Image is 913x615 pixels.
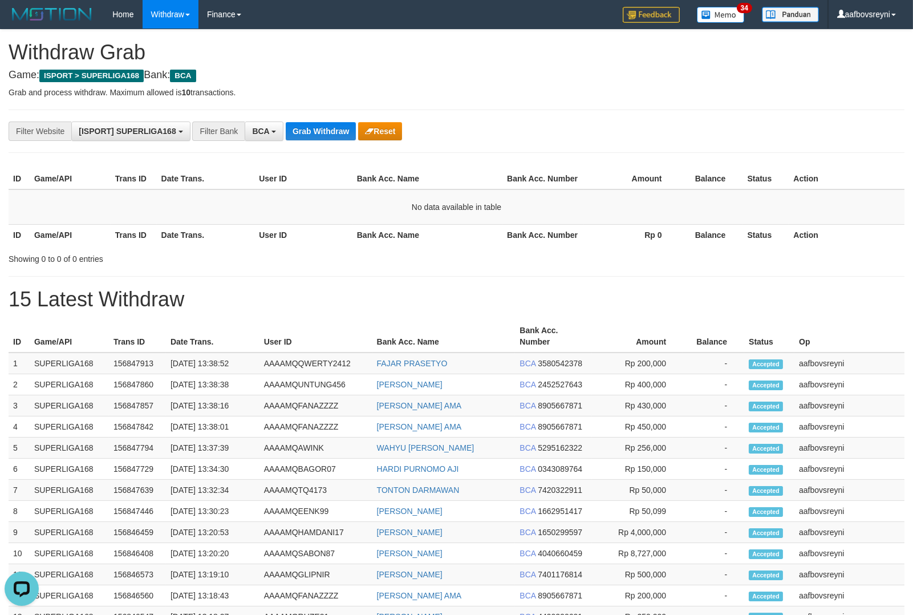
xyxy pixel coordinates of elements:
[259,501,372,522] td: AAAAMQEENK99
[30,374,109,395] td: SUPERLIGA168
[592,374,683,395] td: Rp 400,000
[9,395,30,416] td: 3
[5,5,39,39] button: Open LiveChat chat widget
[109,374,166,395] td: 156847860
[520,401,535,410] span: BCA
[538,443,582,452] span: Copy 5295162322 to clipboard
[742,224,789,245] th: Status
[157,224,255,245] th: Date Trans.
[166,564,259,585] td: [DATE] 13:19:10
[9,374,30,395] td: 2
[30,480,109,501] td: SUPERLIGA168
[109,353,166,374] td: 156847913
[9,480,30,501] td: 7
[377,401,462,410] a: [PERSON_NAME] AMA
[166,543,259,564] td: [DATE] 13:20:20
[520,422,535,431] span: BCA
[166,459,259,480] td: [DATE] 13:34:30
[377,464,459,474] a: HARDI PURNOMO AJI
[749,528,783,538] span: Accepted
[538,464,582,474] span: Copy 0343089764 to clipboard
[30,459,109,480] td: SUPERLIGA168
[9,501,30,522] td: 8
[9,189,904,225] td: No data available in table
[742,168,789,189] th: Status
[592,564,683,585] td: Rp 500,000
[538,485,582,495] span: Copy 7420322911 to clipboard
[538,591,582,600] span: Copy 8905667871 to clipboard
[794,501,904,522] td: aafbovsreyni
[109,522,166,543] td: 156846459
[30,585,109,606] td: SUPERLIGA168
[166,416,259,438] td: [DATE] 13:38:01
[245,122,283,141] button: BCA
[259,320,372,353] th: User ID
[520,464,535,474] span: BCA
[520,570,535,579] span: BCA
[683,522,744,543] td: -
[30,395,109,416] td: SUPERLIGA168
[794,522,904,543] td: aafbovsreyni
[538,507,582,516] span: Copy 1662951417 to clipboard
[259,480,372,501] td: AAAAMQTQ4173
[9,41,904,64] h1: Withdraw Grab
[749,465,783,475] span: Accepted
[9,224,30,245] th: ID
[30,320,109,353] th: Game/API
[749,402,783,411] span: Accepted
[259,585,372,606] td: AAAAMQFANAZZZZ
[39,70,144,82] span: ISPORT > SUPERLIGA168
[377,359,448,368] a: FAJAR PRASETYO
[109,543,166,564] td: 156846408
[794,585,904,606] td: aafbovsreyni
[377,443,474,452] a: WAHYU [PERSON_NAME]
[259,416,372,438] td: AAAAMQFANAZZZZ
[377,422,462,431] a: [PERSON_NAME] AMA
[377,549,443,558] a: [PERSON_NAME]
[259,353,372,374] td: AAAAMQQWERTY2412
[679,224,743,245] th: Balance
[30,353,109,374] td: SUPERLIGA168
[794,564,904,585] td: aafbovsreyni
[592,438,683,459] td: Rp 256,000
[259,438,372,459] td: AAAAMQAWINK
[109,395,166,416] td: 156847857
[520,359,535,368] span: BCA
[377,528,443,537] a: [PERSON_NAME]
[377,591,462,600] a: [PERSON_NAME] AMA
[254,168,352,189] th: User ID
[683,353,744,374] td: -
[583,224,679,245] th: Rp 0
[9,564,30,585] td: 11
[30,564,109,585] td: SUPERLIGA168
[30,522,109,543] td: SUPERLIGA168
[252,127,269,136] span: BCA
[30,501,109,522] td: SUPERLIGA168
[592,395,683,416] td: Rp 430,000
[538,401,582,410] span: Copy 8905667871 to clipboard
[79,127,176,136] span: [ISPORT] SUPERLIGA168
[9,320,30,353] th: ID
[109,564,166,585] td: 156846573
[789,168,904,189] th: Action
[259,522,372,543] td: AAAAMQHAMDANI17
[358,122,402,140] button: Reset
[377,485,460,495] a: TONTON DARMAWAN
[683,416,744,438] td: -
[166,395,259,416] td: [DATE] 13:38:16
[166,320,259,353] th: Date Trans.
[377,507,443,516] a: [PERSON_NAME]
[623,7,680,23] img: Feedback.jpg
[683,564,744,585] td: -
[749,359,783,369] span: Accepted
[749,592,783,601] span: Accepted
[583,168,679,189] th: Amount
[683,374,744,395] td: -
[9,70,904,81] h4: Game: Bank:
[30,416,109,438] td: SUPERLIGA168
[592,522,683,543] td: Rp 4,000,000
[749,381,783,390] span: Accepted
[259,395,372,416] td: AAAAMQFANAZZZZ
[538,422,582,431] span: Copy 8905667871 to clipboard
[538,549,582,558] span: Copy 4040660459 to clipboard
